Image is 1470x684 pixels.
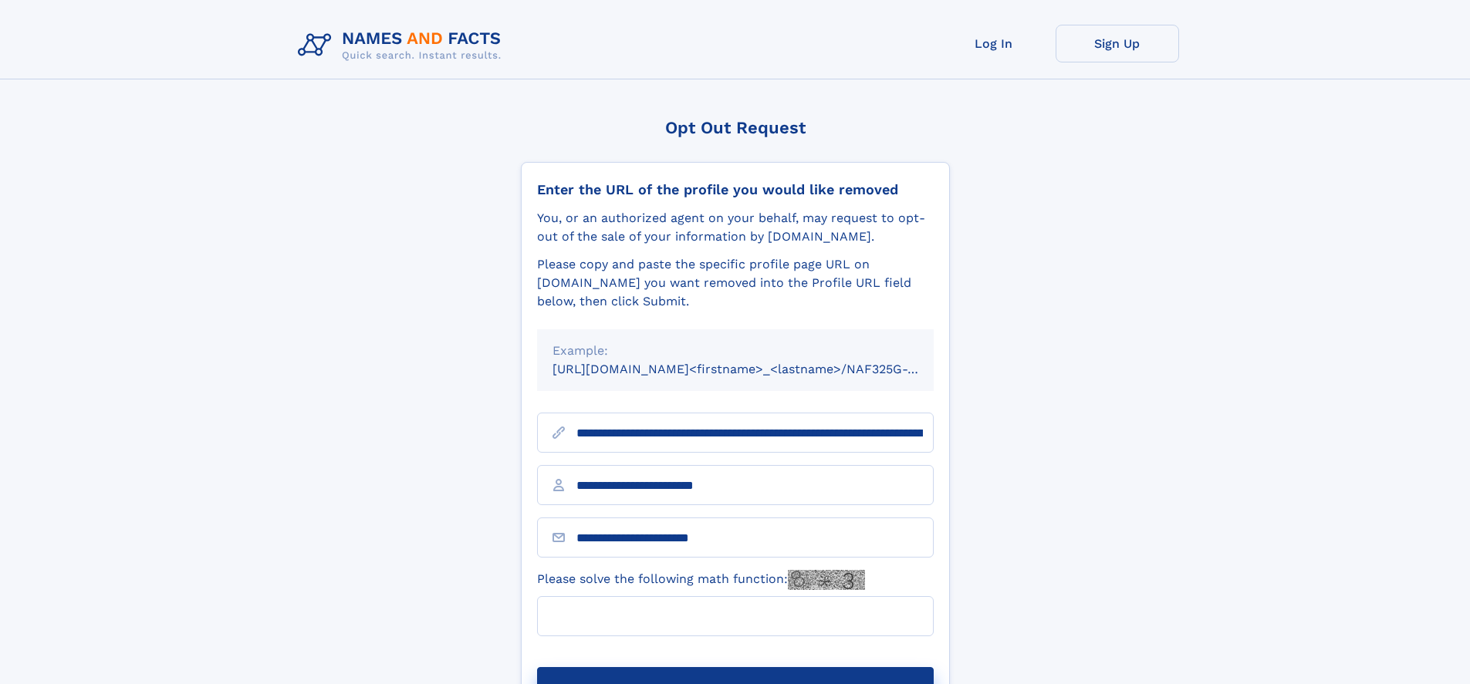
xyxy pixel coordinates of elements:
div: Enter the URL of the profile you would like removed [537,181,934,198]
label: Please solve the following math function: [537,570,865,590]
div: You, or an authorized agent on your behalf, may request to opt-out of the sale of your informatio... [537,209,934,246]
div: Please copy and paste the specific profile page URL on [DOMAIN_NAME] you want removed into the Pr... [537,255,934,311]
div: Opt Out Request [521,118,950,137]
small: [URL][DOMAIN_NAME]<firstname>_<lastname>/NAF325G-xxxxxxxx [553,362,963,376]
img: Logo Names and Facts [292,25,514,66]
div: Example: [553,342,918,360]
a: Log In [932,25,1056,62]
a: Sign Up [1056,25,1179,62]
